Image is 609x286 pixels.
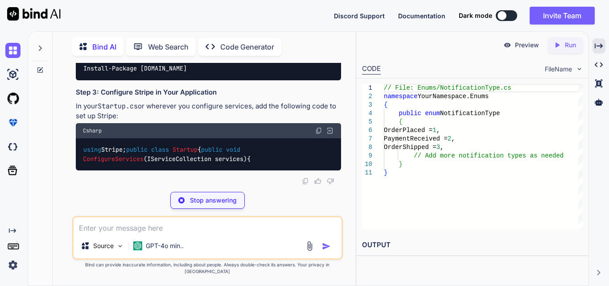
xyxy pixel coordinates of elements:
[459,11,492,20] span: Dark mode
[7,7,61,21] img: Bind AI
[398,11,445,21] button: Documentation
[302,178,309,185] img: copy
[515,41,539,50] p: Preview
[530,7,595,25] button: Invite Team
[5,115,21,130] img: premium
[357,235,588,256] h2: OUTPUT
[362,160,372,169] div: 10
[173,146,198,154] span: Startup
[398,12,445,20] span: Documentation
[146,241,184,250] p: GPT-4o min..
[418,93,489,100] span: YourNamespace.Enums
[362,92,372,101] div: 2
[436,144,440,151] span: 3
[326,127,334,135] img: Open in Browser
[448,135,451,142] span: 2
[440,110,500,117] span: NotificationType
[565,41,576,50] p: Run
[314,178,321,185] img: like
[432,127,436,134] span: 1
[116,242,124,250] img: Pick Models
[334,12,385,20] span: Discord Support
[362,169,372,177] div: 11
[220,41,274,52] p: Code Generator
[399,118,403,125] span: {
[362,109,372,118] div: 4
[5,67,21,82] img: ai-studio
[362,126,372,135] div: 6
[545,65,572,74] span: FileName
[362,101,372,109] div: 3
[334,11,385,21] button: Discord Support
[304,241,315,251] img: attachment
[83,155,144,163] span: ConfigureServices
[440,144,444,151] span: ,
[5,43,21,58] img: chat
[226,146,240,154] span: void
[384,93,418,100] span: namespace
[399,161,403,168] span: }
[148,41,189,52] p: Web Search
[362,64,381,75] div: CODE
[399,110,421,117] span: public
[436,127,440,134] span: ,
[98,102,138,111] code: Startup.cs
[322,242,331,251] img: icon
[362,152,372,160] div: 9
[503,41,511,49] img: preview
[384,169,387,176] span: }
[576,65,583,73] img: chevron down
[362,143,372,152] div: 8
[83,127,102,134] span: Csharp
[76,101,341,121] p: In your or wherever you configure services, add the following code to set up Stripe:
[133,241,142,250] img: GPT-4o mini
[76,87,341,98] h3: Step 3: Configure Stripe in Your Application
[201,146,222,154] span: public
[72,261,343,275] p: Bind can provide inaccurate information, including about people. Always double-check its answers....
[384,135,448,142] span: PaymentReceived =
[5,257,21,273] img: settings
[362,84,372,92] div: 1
[147,155,243,163] span: IServiceCollection services
[414,152,564,159] span: // Add more notification types as needed
[151,146,169,154] span: class
[384,84,511,91] span: // File: Enums/NotificationType.cs
[93,241,114,250] p: Source
[5,139,21,154] img: darkCloudIdeIcon
[315,127,322,134] img: copy
[83,146,101,154] span: using
[362,118,372,126] div: 5
[83,145,251,163] code: Stripe; { {
[425,110,440,117] span: enum
[384,101,387,108] span: {
[5,91,21,106] img: githubLight
[384,144,436,151] span: OrderShipped =
[190,196,237,205] p: Stop answering
[327,178,334,185] img: dislike
[384,127,432,134] span: OrderPlaced =
[362,135,372,143] div: 7
[126,146,148,154] span: public
[451,135,455,142] span: ,
[92,41,116,52] p: Bind AI
[83,64,188,73] code: Install-Package [DOMAIN_NAME]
